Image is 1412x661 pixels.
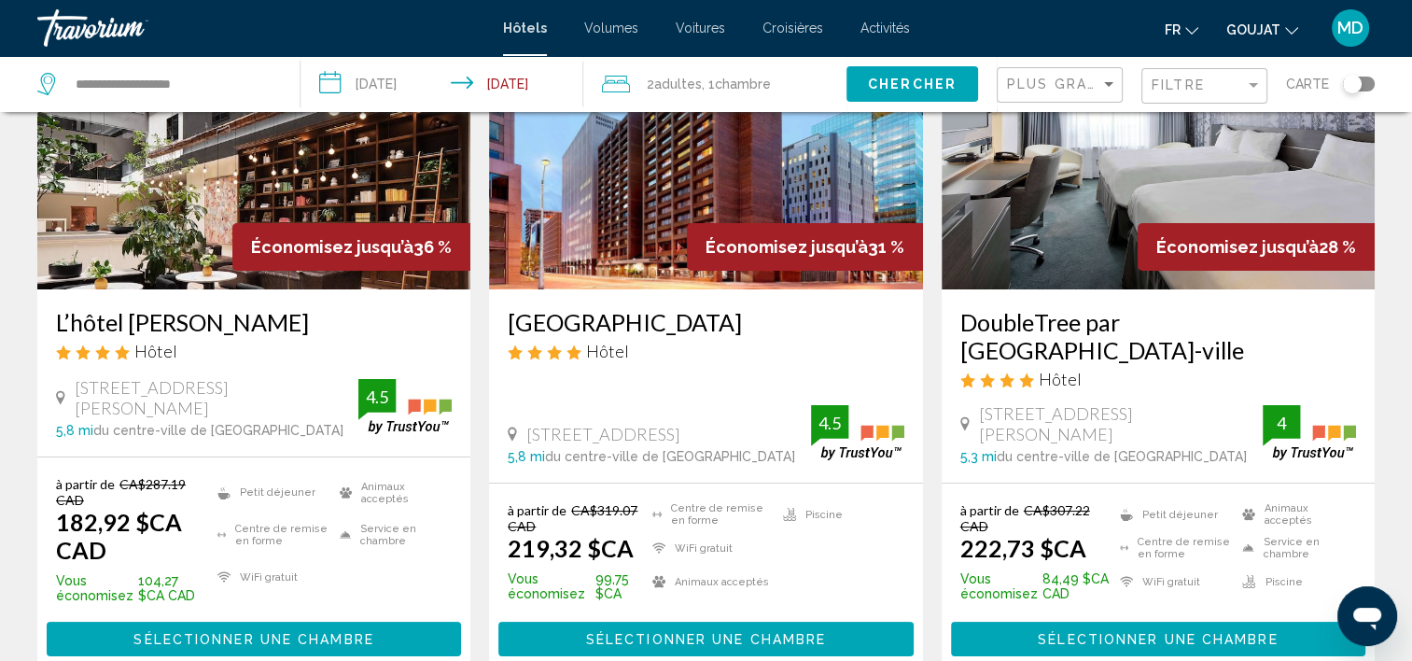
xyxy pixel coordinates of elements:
button: Sélectionner une chambre [498,622,913,656]
font: Animaux acceptés [675,576,769,588]
span: 5,3 mi [960,449,997,464]
a: Activités [860,21,910,35]
font: Centre de remise en forme [1138,536,1233,560]
span: Sélectionner une chambre [1038,632,1278,647]
span: MD [1337,19,1363,37]
button: Voyageurs : 2 adultes, 0 enfants [583,56,846,112]
span: Hôtel [134,341,177,361]
font: Centre de remise en forme [235,523,329,547]
font: 84,49 $CA CAD [1042,571,1111,601]
span: Hôtel [1039,369,1082,389]
mat-select: Trier par [1007,77,1117,93]
span: Filtre [1152,77,1205,92]
button: Sélectionner une chambre [951,622,1365,656]
div: 4.5 [811,412,848,434]
button: Filtre [1141,67,1267,105]
span: Hôtel [586,341,629,361]
div: Hôtel 4 étoiles [56,341,452,361]
img: trustyou-badge.svg [811,405,904,460]
div: Hôtel 4 étoiles [508,341,903,361]
span: Sélectionner une chambre [586,632,826,647]
a: L’hôtel [PERSON_NAME] [56,308,452,336]
span: 5,8 mi [508,449,545,464]
div: 4 [1263,412,1300,434]
span: Économisez jusqu’à [1156,237,1319,257]
button: Date d’arrivée : 11 août 2025 Date de départ : 12 août 2025 [301,56,582,112]
span: Fr [1165,22,1181,37]
a: Sélectionner une chambre [951,626,1365,647]
a: Croisières [762,21,823,35]
button: Changer la langue [1165,16,1198,43]
span: Carte [1286,71,1329,97]
a: DoubleTree par [GEOGRAPHIC_DATA]-ville [960,308,1356,364]
span: Plus grandes économies [1007,77,1229,91]
a: Voitures [676,21,725,35]
span: Économisez jusqu’à [251,237,413,257]
font: Petit déjeuner [1142,509,1218,521]
div: Hôtel 4 étoiles [960,369,1356,389]
span: du centre-ville de [GEOGRAPHIC_DATA] [997,449,1247,464]
span: à partir de [960,502,1019,518]
font: WiFi gratuit [1142,576,1200,588]
font: 99,75 $CA [595,571,642,601]
img: trustyou-badge.svg [358,379,452,434]
a: Sélectionner une chambre [47,626,461,647]
span: Vous économisez [56,573,133,603]
font: Petit déjeuner [240,486,315,499]
font: Centre de remise en forme [671,502,774,527]
span: Adultes [654,77,702,91]
span: à partir de [56,476,115,492]
a: Sélectionner une chambre [498,626,913,647]
button: Changer de devise [1226,16,1298,43]
del: CA$319.07 CAD [508,502,637,534]
font: WiFi gratuit [675,542,733,555]
span: [STREET_ADDRESS][PERSON_NAME] [75,377,358,418]
button: Menu utilisateur [1326,8,1375,48]
a: [GEOGRAPHIC_DATA] [508,308,903,336]
font: WiFi gratuit [240,571,298,584]
a: Volumes [584,21,638,35]
del: CA$307.22 CAD [960,502,1090,534]
a: Hôtels [503,21,547,35]
span: à partir de [508,502,566,518]
ins: 219,32 $CA [508,534,634,562]
button: Chercher [846,66,978,101]
del: CA$287.19 CAD [56,476,186,508]
a: Travorium [37,9,484,47]
font: Piscine [1265,576,1302,588]
ins: 222,73 $CA [960,534,1086,562]
div: 36 % [232,223,470,271]
span: Chercher [868,77,957,92]
iframe: Bouton de lancement de la fenêtre de messagerie [1337,586,1397,646]
button: Basculer la carte [1329,76,1375,92]
span: [STREET_ADDRESS] [526,424,680,444]
span: Chambre [715,77,771,91]
div: 31 % [687,223,923,271]
div: 28 % [1138,223,1375,271]
ins: 182,92 $CA CAD [56,508,182,564]
span: du centre-ville de [GEOGRAPHIC_DATA] [93,423,343,438]
font: 104,27 $CA CAD [138,573,208,603]
font: Animaux acceptés [1265,502,1356,527]
span: Vous économisez [960,571,1039,601]
span: GOUJAT [1226,22,1280,37]
font: Service en chambre [360,523,452,547]
font: Service en chambre [1264,536,1356,560]
span: Économisez jusqu’à [706,237,868,257]
span: [STREET_ADDRESS][PERSON_NAME] [979,403,1263,444]
img: trustyou-badge.svg [1263,405,1356,460]
span: Vous économisez [508,571,591,601]
font: Piscine [805,509,843,521]
font: Animaux acceptés [361,481,452,505]
span: du centre-ville de [GEOGRAPHIC_DATA] [545,449,795,464]
font: 2 [647,77,654,91]
span: Sélectionner une chambre [133,632,373,647]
